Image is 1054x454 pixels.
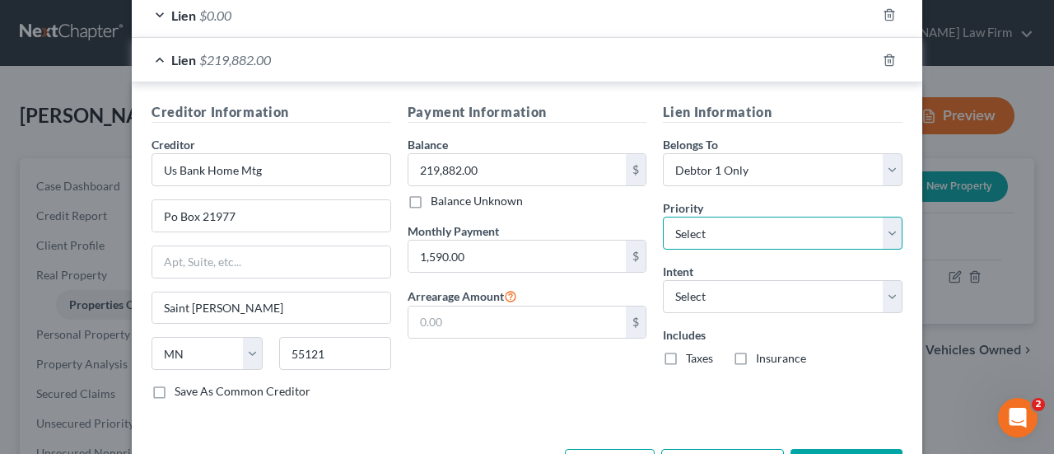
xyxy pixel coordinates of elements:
div: $ [626,241,646,272]
label: Monthly Payment [408,222,499,240]
label: Balance [408,136,448,153]
span: Creditor [152,138,195,152]
label: Insurance [756,350,806,367]
iframe: Intercom live chat [998,398,1038,438]
span: Belongs To [663,138,718,152]
input: Enter zip... [279,337,390,370]
input: 0.00 [408,241,627,272]
input: Apt, Suite, etc... [152,246,390,278]
input: Enter city... [152,293,390,324]
h5: Payment Information [408,102,647,123]
span: $219,882.00 [199,52,271,68]
input: Search creditor by name... [152,153,391,186]
label: Arrearage Amount [408,286,517,306]
span: 2 [1032,398,1045,411]
h5: Lien Information [663,102,902,123]
input: 0.00 [408,154,627,185]
div: $ [626,154,646,185]
h5: Creditor Information [152,102,391,123]
input: 0.00 [408,307,627,338]
input: Enter address... [152,200,390,232]
label: Balance Unknown [431,193,523,209]
div: $ [626,307,646,338]
label: Includes [663,326,902,344]
span: Priority [663,201,703,215]
span: Lien [171,7,196,23]
label: Intent [663,263,693,280]
span: Lien [171,52,196,68]
span: $0.00 [199,7,231,23]
label: Save As Common Creditor [175,383,310,400]
label: Taxes [686,350,713,367]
